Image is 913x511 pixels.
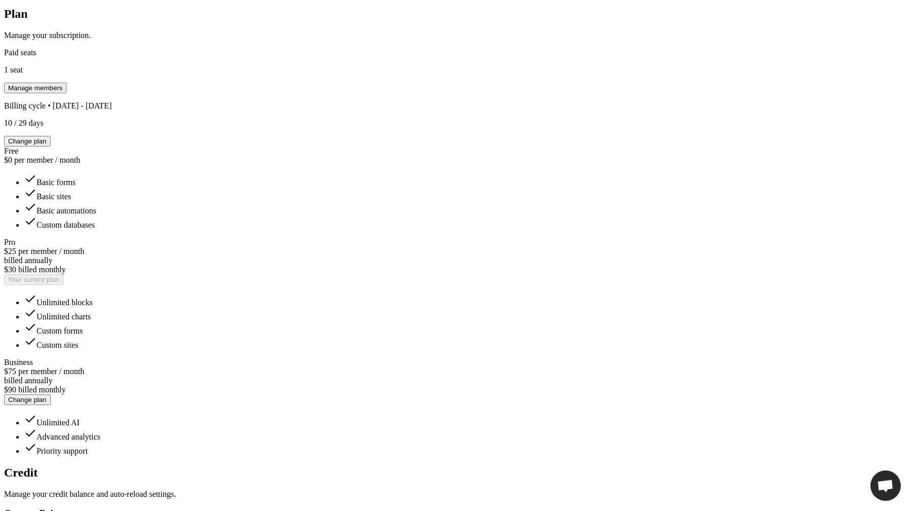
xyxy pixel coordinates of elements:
span: Custom databases [37,221,95,229]
p: Billing cycle • [DATE] - [DATE] [4,101,909,111]
p: 10 / 29 days [4,119,909,128]
span: Priority support [37,447,88,455]
span: Basic automations [37,206,96,215]
span: Unlimited charts [37,312,91,321]
button: Change plan [4,136,51,147]
span: Custom forms [37,326,83,335]
button: Change plan [4,394,51,405]
div: Pro [4,238,909,247]
p: Manage your subscription. [4,31,909,40]
div: $90 billed monthly [4,385,909,394]
span: Unlimited blocks [37,298,93,307]
div: billed annually [4,256,909,265]
span: Custom sites [37,341,78,349]
span: Unlimited AI [37,418,80,427]
div: $25 per member / month [4,247,909,256]
p: Manage your credit balance and auto-reload settings. [4,490,909,499]
span: Basic sites [37,192,71,201]
h2: Credit [4,466,909,480]
p: 1 seat [4,65,909,75]
button: Your current plan [4,274,63,285]
div: Free [4,147,909,156]
div: billed annually [4,376,909,385]
p: Paid seats [4,48,909,57]
div: $0 per member / month [4,156,909,165]
h2: Plan [4,7,909,21]
div: Business [4,358,909,367]
div: $75 per member / month [4,367,909,376]
div: $30 billed monthly [4,265,909,274]
button: Manage members [4,83,66,93]
span: Advanced analytics [37,432,100,441]
span: Basic forms [37,178,76,187]
div: Open chat [870,470,901,501]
